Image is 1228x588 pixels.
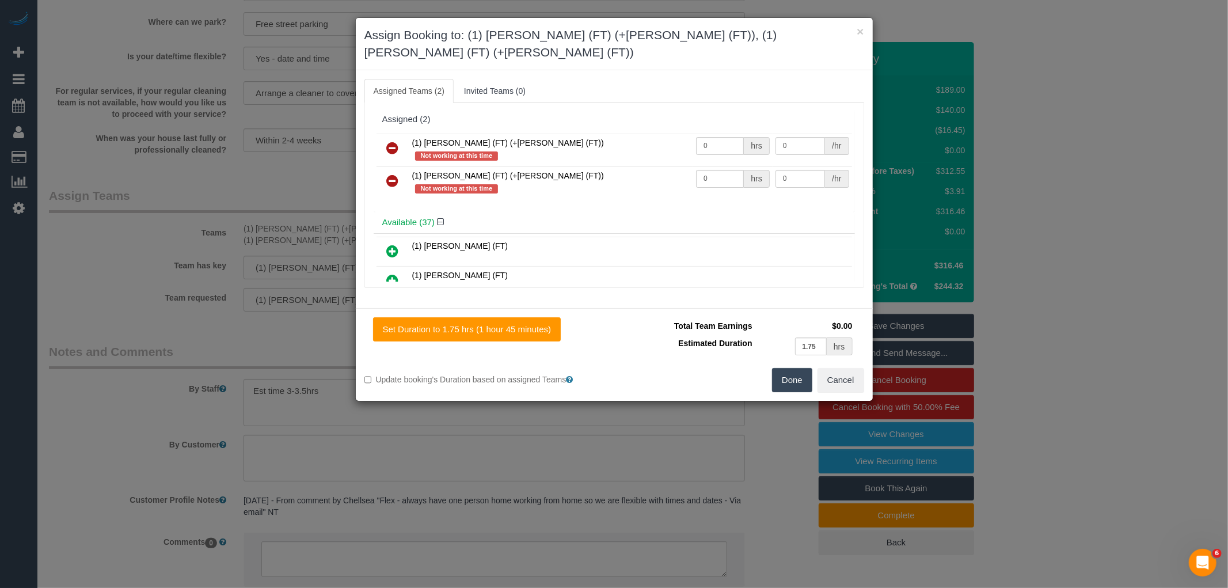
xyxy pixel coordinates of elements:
div: /hr [825,137,849,155]
td: Total Team Earnings [623,317,755,335]
div: hrs [744,170,769,188]
a: Assigned Teams (2) [364,79,454,103]
span: (1) [PERSON_NAME] (FT) [412,241,508,251]
span: 6 [1212,549,1222,558]
div: hrs [744,137,769,155]
span: Estimated Duration [678,339,752,348]
span: (1) [PERSON_NAME] (FT) (+[PERSON_NAME] (FT)) [412,171,604,180]
button: × [857,25,864,37]
span: (1) [PERSON_NAME] (FT) [412,271,508,280]
span: (1) [PERSON_NAME] (FT) (+[PERSON_NAME] (FT)) [412,138,604,147]
div: Assigned (2) [382,115,846,124]
input: Update booking's Duration based on assigned Teams [364,376,372,384]
button: Cancel [818,368,864,392]
div: hrs [827,337,852,355]
span: Not working at this time [415,184,499,194]
iframe: Intercom live chat [1189,549,1216,576]
a: Invited Teams (0) [455,79,535,103]
h4: Available (37) [382,218,846,227]
div: /hr [825,170,849,188]
h3: Assign Booking to: (1) [PERSON_NAME] (FT) (+[PERSON_NAME] (FT)), (1) [PERSON_NAME] (FT) (+[PERSON... [364,26,864,61]
button: Set Duration to 1.75 hrs (1 hour 45 minutes) [373,317,561,342]
span: Not working at this time [415,151,499,161]
label: Update booking's Duration based on assigned Teams [364,374,606,385]
button: Done [772,368,812,392]
td: $0.00 [755,317,856,335]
